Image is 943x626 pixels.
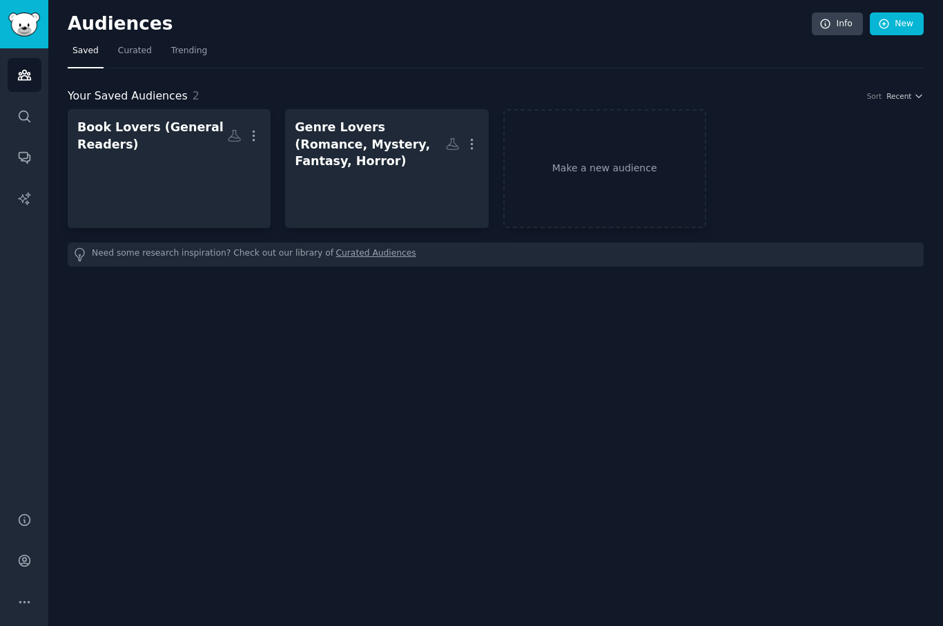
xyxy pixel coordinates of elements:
div: Sort [867,91,882,101]
a: Curated [113,40,157,68]
div: Genre Lovers (Romance, Mystery, Fantasy, Horror) [295,119,445,170]
a: Make a new audience [503,109,706,228]
div: Need some research inspiration? Check out our library of [68,243,924,267]
span: Your Saved Audiences [68,88,188,105]
a: Info [812,12,863,36]
span: Saved [72,45,99,57]
span: Recent [886,91,911,101]
a: Genre Lovers (Romance, Mystery, Fantasy, Horror) [285,109,488,228]
span: Trending [171,45,207,57]
a: Curated Audiences [336,247,416,262]
h2: Audiences [68,13,812,35]
a: Trending [166,40,212,68]
div: Book Lovers (General Readers) [77,119,227,153]
a: Book Lovers (General Readers) [68,109,271,228]
button: Recent [886,91,924,101]
span: 2 [193,89,200,102]
a: New [870,12,924,36]
span: Curated [118,45,152,57]
a: Saved [68,40,104,68]
img: GummySearch logo [8,12,40,37]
